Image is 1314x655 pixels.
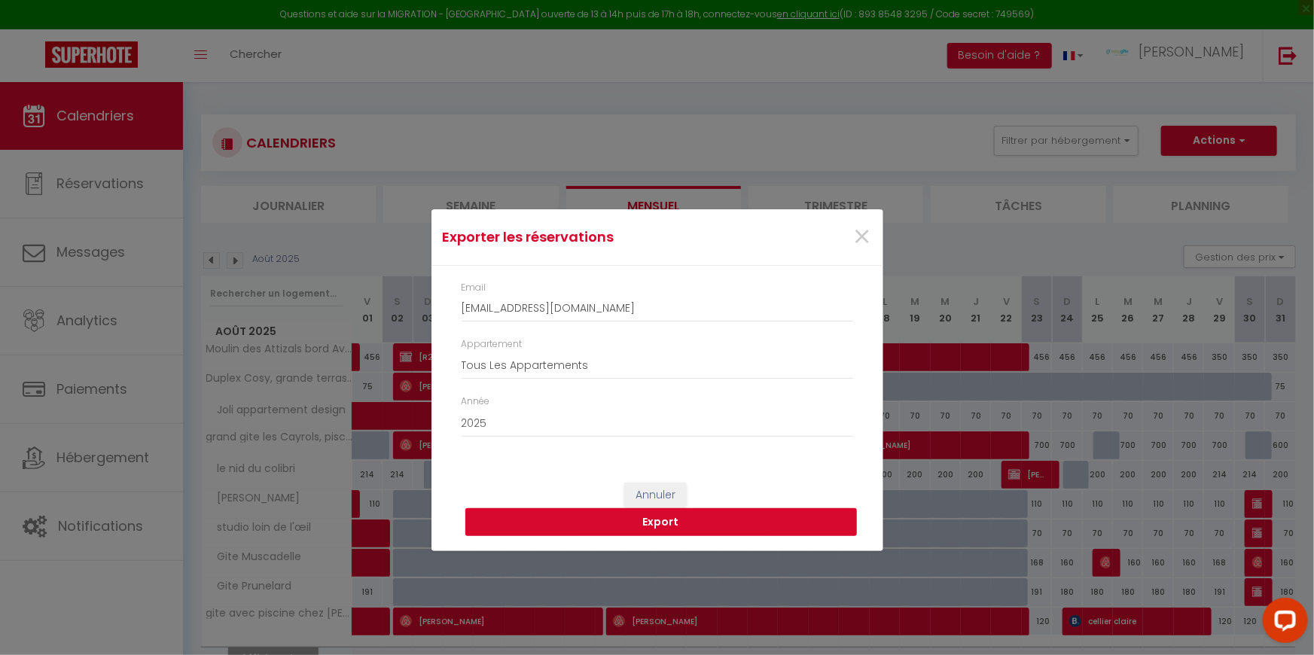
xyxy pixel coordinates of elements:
[462,395,490,409] label: Année
[443,227,722,248] h4: Exporter les réservations
[853,221,872,254] button: Close
[465,508,857,537] button: Export
[462,281,486,295] label: Email
[624,483,687,508] button: Annuler
[462,337,523,352] label: Appartement
[1251,592,1314,655] iframe: LiveChat chat widget
[853,215,872,260] span: ×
